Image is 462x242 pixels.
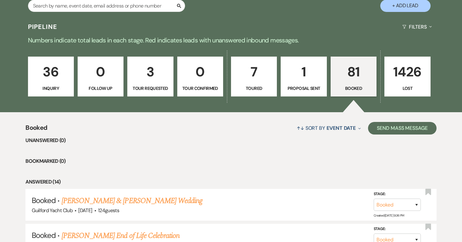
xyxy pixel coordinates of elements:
[62,230,179,241] a: [PERSON_NAME] End of Life Celebration
[285,61,322,82] p: 1
[388,85,426,92] p: Lost
[28,57,74,97] a: 36Inquiry
[285,85,322,92] p: Proposal Sent
[127,57,173,97] a: 3Tour Requested
[32,85,70,92] p: Inquiry
[32,61,70,82] p: 36
[331,57,377,97] a: 81Booked
[374,213,404,217] span: Created: [DATE] 9:36 PM
[294,120,363,136] button: Sort By Event Date
[181,85,219,92] p: Tour Confirmed
[181,61,219,82] p: 0
[32,207,73,214] span: Guilford Yacht Club
[368,122,437,135] button: Send Mass Message
[131,61,169,82] p: 3
[235,61,273,82] p: 7
[82,61,119,82] p: 0
[374,191,421,198] label: Stage:
[327,125,356,131] span: Event Date
[281,57,327,97] a: 1Proposal Sent
[32,230,56,240] span: Booked
[62,195,202,206] a: [PERSON_NAME] & [PERSON_NAME] Wedding
[335,61,372,82] p: 81
[25,178,437,186] li: Answered (14)
[78,57,124,97] a: 0Follow Up
[388,61,426,82] p: 1426
[32,195,56,205] span: Booked
[384,57,430,97] a: 1426Lost
[25,157,437,165] li: Bookmarked (0)
[235,85,273,92] p: Toured
[335,85,372,92] p: Booked
[400,19,434,35] button: Filters
[78,207,92,214] span: [DATE]
[231,57,277,97] a: 7Toured
[297,125,304,131] span: ↑↓
[131,85,169,92] p: Tour Requested
[82,85,119,92] p: Follow Up
[28,22,58,31] h3: Pipeline
[98,207,119,214] span: 124 guests
[177,57,223,97] a: 0Tour Confirmed
[25,123,47,136] span: Booked
[5,35,457,45] p: Numbers indicate total leads in each stage. Red indicates leads with unanswered inbound messages.
[374,226,421,233] label: Stage:
[25,136,437,145] li: Unanswered (0)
